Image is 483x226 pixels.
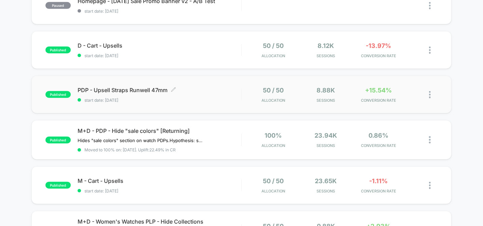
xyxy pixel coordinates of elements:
[261,53,285,58] span: Allocation
[354,143,403,148] span: CONVERSION RATE
[366,42,391,49] span: -13.97%
[429,136,431,143] img: close
[429,182,431,189] img: close
[263,87,284,94] span: 50 / 50
[78,218,241,225] span: M+D - Women's Watches PLP - Hide Collections
[369,132,389,139] span: 0.86%
[261,98,285,103] span: Allocation
[354,53,403,58] span: CONVERSION RATE
[78,87,241,93] span: PDP - Upsell Straps Runwell 47mm
[78,188,241,193] span: start date: [DATE]
[429,91,431,98] img: close
[301,189,350,193] span: Sessions
[45,47,71,53] span: published
[45,182,71,189] span: published
[78,138,204,143] span: Hides "sale colors" section on watch PDPs.Hypothesis: showcasing discounted versions of products ...
[263,177,284,185] span: 50 / 50
[317,87,335,94] span: 8.88k
[429,2,431,9] img: close
[365,87,392,94] span: +15.54%
[84,147,176,152] span: Moved to 100% on: [DATE] . Uplift: 22.49% in CR
[301,98,350,103] span: Sessions
[301,53,350,58] span: Sessions
[45,2,71,9] span: paused
[78,98,241,103] span: start date: [DATE]
[265,132,282,139] span: 100%
[78,42,241,49] span: D - Cart - Upsells
[45,137,71,143] span: published
[370,177,388,185] span: -1.11%
[315,132,337,139] span: 23.94k
[261,143,285,148] span: Allocation
[354,189,403,193] span: CONVERSION RATE
[78,53,241,58] span: start date: [DATE]
[78,9,241,14] span: start date: [DATE]
[263,42,284,49] span: 50 / 50
[78,127,241,134] span: M+D - PDP - Hide "sale colors" [Returning]
[301,143,350,148] span: Sessions
[78,177,241,184] span: M - Cart - Upsells
[315,177,337,185] span: 23.65k
[318,42,334,49] span: 8.12k
[261,189,285,193] span: Allocation
[45,91,71,98] span: published
[354,98,403,103] span: CONVERSION RATE
[429,47,431,54] img: close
